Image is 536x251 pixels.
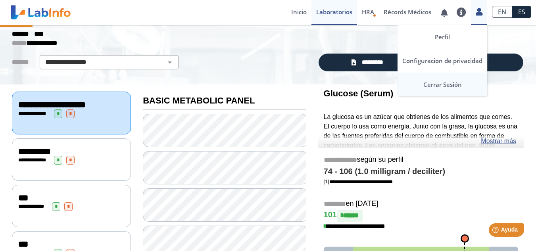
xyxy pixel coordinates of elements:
a: [1] [324,178,393,184]
h5: según su perfil [324,155,518,165]
a: ES [512,6,531,18]
a: Configuración de privacidad [398,49,487,73]
p: La glucosa es un azúcar que obtienes de los alimentos que comes. El cuerpo lo usa como energía. J... [324,112,518,188]
a: EN [492,6,512,18]
iframe: Help widget launcher [465,220,527,242]
a: Perfil [398,25,487,49]
h4: 101 [324,210,518,222]
h5: en [DATE] [324,199,518,209]
b: BASIC METABOLIC PANEL [143,96,255,105]
a: Cerrar Sesión [398,73,487,96]
h4: 74 - 106 (1.0 milligram / deciliter) [324,167,518,176]
b: Glucose (Serum) [324,88,394,98]
span: HRA [362,8,374,16]
a: Mostrar más [481,136,516,146]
